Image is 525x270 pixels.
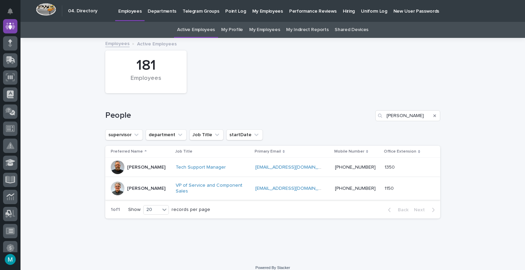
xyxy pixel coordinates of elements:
a: VP of Service and Component Sales [176,183,244,194]
a: [EMAIL_ADDRESS][DOMAIN_NAME] [255,186,333,191]
p: 1 of 1 [105,201,125,218]
img: Workspace Logo [36,3,56,16]
tr: [PERSON_NAME]Tech Support Manager [EMAIL_ADDRESS][DOMAIN_NAME] [PHONE_NUMBER]13501350 [105,158,440,177]
p: Preferred Name [111,148,143,155]
button: Job Title [189,129,224,140]
p: 1350 [385,163,396,170]
a: [EMAIL_ADDRESS][DOMAIN_NAME] [255,165,333,170]
button: Notifications [3,4,17,18]
p: Job Title [175,148,192,155]
a: Active Employees [177,22,215,38]
button: supervisor [105,129,143,140]
div: Employees [117,75,175,89]
div: Notifications [9,8,17,19]
div: 20 [144,206,160,213]
button: department [146,129,187,140]
a: Shared Devices [335,22,368,38]
h1: People [105,111,373,120]
p: records per page [172,207,210,213]
p: Mobile Number [334,148,364,155]
a: Powered By Stacker [255,266,290,270]
p: [PERSON_NAME] [127,165,165,170]
p: [PERSON_NAME] [127,186,165,191]
p: 1150 [385,184,395,191]
tr: [PERSON_NAME]VP of Service and Component Sales [EMAIL_ADDRESS][DOMAIN_NAME] [PHONE_NUMBER]11501150 [105,177,440,200]
span: Next [414,208,429,212]
button: users-avatar [3,252,17,267]
a: Tech Support Manager [176,165,226,170]
a: [PHONE_NUMBER] [335,165,376,170]
p: Active Employees [137,40,177,47]
a: My Indirect Reports [286,22,328,38]
input: Search [375,110,440,121]
a: My Employees [249,22,280,38]
p: Show [128,207,140,213]
span: Back [394,208,408,212]
button: startDate [226,129,263,140]
p: Office Extension [384,148,416,155]
p: Primary Email [255,148,281,155]
h2: 04. Directory [68,8,97,14]
a: My Profile [221,22,243,38]
a: [PHONE_NUMBER] [335,186,376,191]
div: 181 [117,57,175,74]
button: Back [382,207,411,213]
a: Employees [105,39,130,47]
button: Next [411,207,440,213]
